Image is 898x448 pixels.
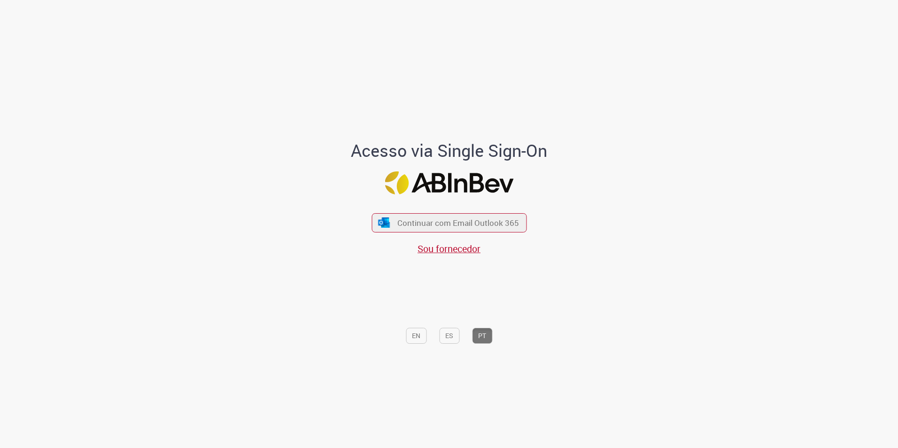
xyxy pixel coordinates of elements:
a: Sou fornecedor [418,242,480,255]
h1: Acesso via Single Sign-On [319,141,580,160]
button: PT [472,328,492,344]
button: ícone Azure/Microsoft 360 Continuar com Email Outlook 365 [372,213,526,232]
img: ícone Azure/Microsoft 360 [378,217,391,227]
img: Logo ABInBev [385,171,513,194]
span: Continuar com Email Outlook 365 [397,217,519,228]
button: EN [406,328,426,344]
button: ES [439,328,459,344]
